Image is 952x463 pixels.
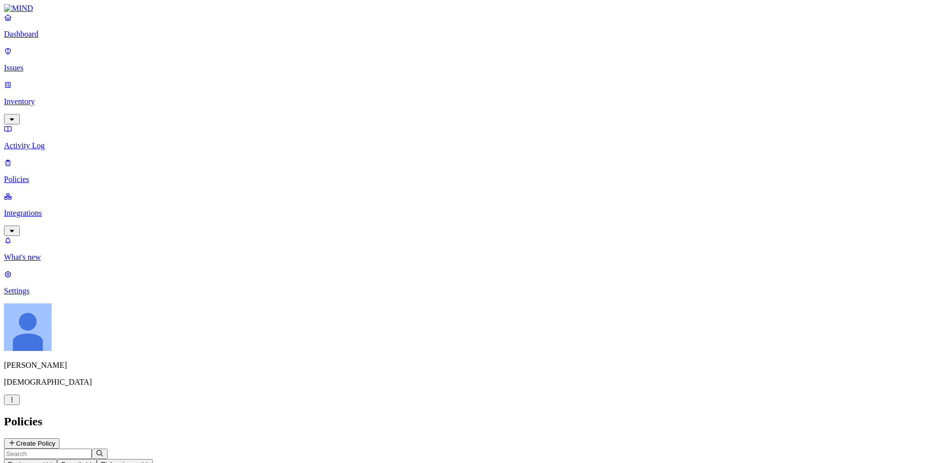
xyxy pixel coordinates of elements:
button: Create Policy [4,438,59,449]
p: Activity Log [4,141,948,150]
p: Integrations [4,209,948,218]
p: Policies [4,175,948,184]
p: [PERSON_NAME] [4,361,948,370]
img: MIND [4,4,33,13]
p: Settings [4,287,948,295]
p: Issues [4,63,948,72]
h2: Policies [4,415,948,428]
p: [DEMOGRAPHIC_DATA] [4,378,948,387]
img: Ignacio Rodriguez Paez [4,303,52,351]
p: Inventory [4,97,948,106]
input: Search [4,449,92,459]
p: What's new [4,253,948,262]
p: Dashboard [4,30,948,39]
